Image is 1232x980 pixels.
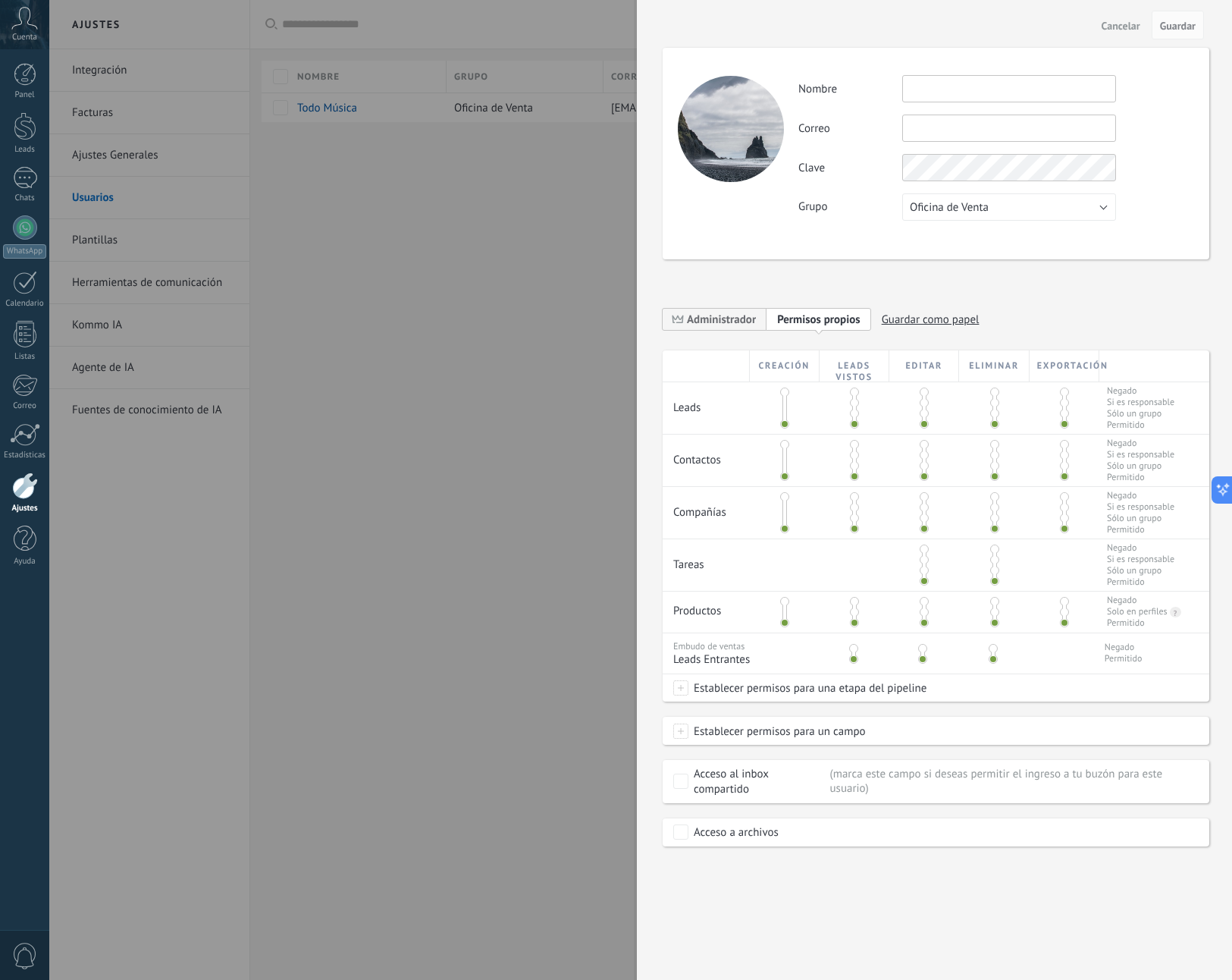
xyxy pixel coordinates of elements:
[3,299,47,309] div: Calendario
[3,504,47,514] div: Ajustes
[959,350,1029,382] div: Eliminar
[1107,419,1174,431] span: Permitido
[663,539,750,580] div: Tareas
[663,435,750,475] div: Contactos
[820,350,889,382] div: Leads vistos
[1105,653,1143,664] span: Permitido
[1105,642,1143,653] span: Negado
[3,451,47,460] div: Estadísticas
[1107,576,1174,588] span: Permitido
[889,350,959,382] div: Editar
[3,145,47,155] div: Leads
[687,313,756,327] span: Administrador
[663,592,750,626] div: Productos
[1107,408,1174,419] span: Sólo un grupo
[882,308,980,331] span: Guardar como papel
[3,401,47,411] div: Correo
[3,557,47,567] div: Ayuda
[1152,11,1204,39] button: Guardar
[1107,595,1136,606] div: Negado
[1107,554,1174,565] span: Si es responsable
[1170,607,1177,618] div: ?
[12,33,37,42] span: Cuenta
[688,718,866,745] span: Establecer permisos para un campo
[3,352,47,362] div: Listas
[766,307,871,331] span: Add new role
[688,674,926,702] span: Establecer permisos para una etapa del pipeline
[673,652,814,667] span: Leads Entrantes
[1107,606,1168,617] div: Solo en perfiles
[1107,472,1174,483] span: Permitido
[1107,490,1174,501] span: Negado
[1030,350,1099,382] div: Exportación
[1107,565,1174,576] span: Sólo un grupo
[830,767,1199,796] div: Marca este campo si deseas permitir el ingreso a tu buzón para este usuario
[798,161,902,175] label: Clave
[1107,617,1145,629] div: Permitido
[1107,513,1174,524] span: Sólo un grupo
[798,199,902,214] label: Grupo
[1107,438,1174,449] span: Negado
[910,200,989,215] span: Oficina de Venta
[1107,501,1174,513] span: Si es responsable
[694,767,825,797] div: Acceso al inbox compartido
[663,487,750,527] div: Compañías
[750,350,820,382] div: Creación
[1160,20,1196,31] span: Guardar
[1107,542,1174,554] span: Negado
[663,307,766,331] span: Administrador
[1107,449,1174,460] span: Si es responsable
[1102,20,1140,31] span: Cancelar
[673,641,745,652] span: Embudo de ventas
[3,90,47,100] div: Panel
[902,193,1116,221] button: Oficina de Venta
[1107,460,1174,472] span: Sólo un grupo
[1107,524,1174,536] span: Permitido
[798,82,902,96] label: Nombre
[663,382,750,422] div: Leads
[1107,385,1174,397] span: Negado
[3,193,47,203] div: Chats
[1096,13,1146,37] button: Cancelar
[798,121,902,136] label: Correo
[777,313,861,327] span: Permisos propios
[3,244,46,259] div: WhatsApp
[694,825,779,840] div: Acceso a archivos
[1107,397,1174,408] span: Si es responsable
